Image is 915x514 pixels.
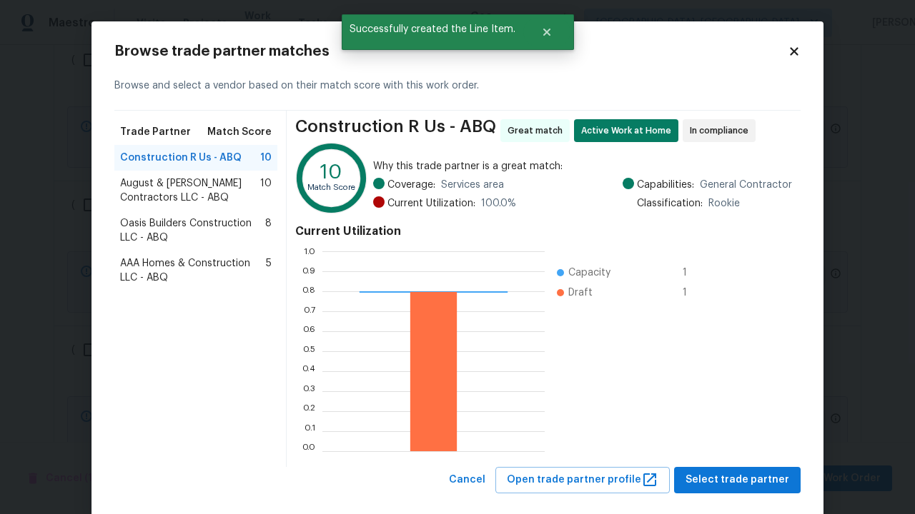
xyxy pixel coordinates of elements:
[302,367,315,376] text: 0.4
[449,471,485,489] span: Cancel
[674,467,801,493] button: Select trade partner
[304,307,315,316] text: 0.7
[320,162,342,182] text: 10
[302,327,315,336] text: 0.6
[302,287,315,296] text: 0.8
[260,151,272,165] span: 10
[507,471,658,489] span: Open trade partner profile
[523,18,570,46] button: Close
[481,196,516,211] span: 100.0 %
[304,247,315,256] text: 1.0
[302,447,315,455] text: 0.0
[307,183,355,191] text: Match Score
[302,267,315,276] text: 0.9
[700,178,792,192] span: General Contractor
[568,286,593,300] span: Draft
[207,125,272,139] span: Match Score
[690,124,754,138] span: In compliance
[120,151,242,165] span: Construction R Us - ABQ
[637,196,703,211] span: Classification:
[265,216,272,245] span: 8
[302,387,315,395] text: 0.3
[683,286,706,300] span: 1
[495,467,670,493] button: Open trade partner profile
[508,124,568,138] span: Great match
[342,14,523,44] span: Successfully created the Line Item.
[373,159,792,173] span: Why this trade partner is a great match:
[441,178,504,192] span: Services area
[568,266,610,280] span: Capacity
[387,178,435,192] span: Coverage:
[305,427,315,435] text: 0.1
[637,178,694,192] span: Capabilities:
[120,256,266,285] span: AAA Homes & Construction LLC - ABQ
[260,176,272,205] span: 10
[443,467,491,493] button: Cancel
[266,256,272,285] span: 5
[683,266,706,280] span: 1
[114,61,801,111] div: Browse and select a vendor based on their match score with this work order.
[114,44,788,59] h2: Browse trade partner matches
[708,196,740,211] span: Rookie
[120,125,191,139] span: Trade Partner
[302,407,315,415] text: 0.2
[295,224,792,238] h4: Current Utilization
[581,124,677,138] span: Active Work at Home
[387,196,475,211] span: Current Utilization:
[295,119,496,142] span: Construction R Us - ABQ
[120,216,265,245] span: Oasis Builders Construction LLC - ABQ
[120,176,260,205] span: August & [PERSON_NAME] Contractors LLC - ABQ
[686,471,789,489] span: Select trade partner
[302,347,315,356] text: 0.5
